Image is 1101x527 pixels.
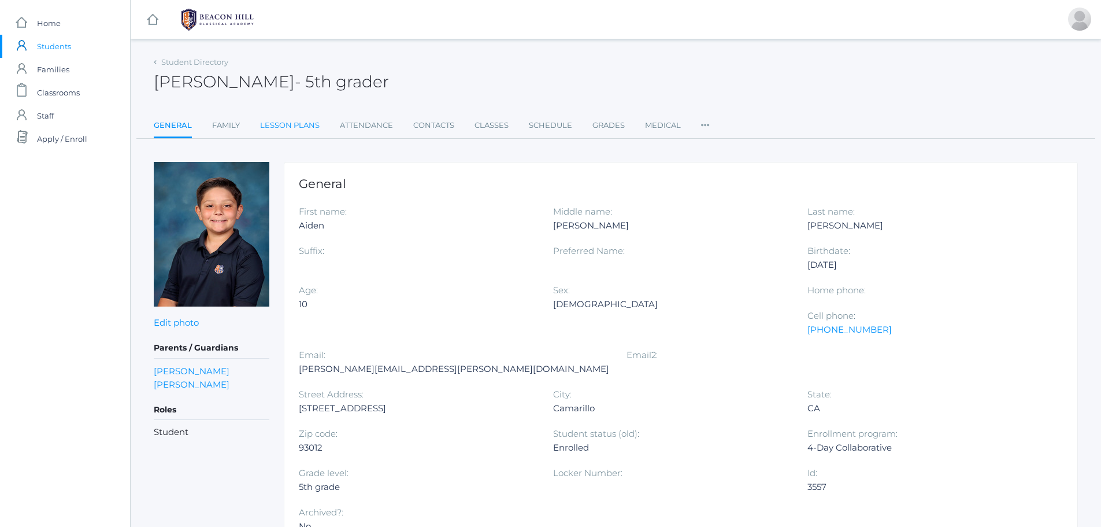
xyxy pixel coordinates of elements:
div: Andrea Oceguera [1068,8,1091,31]
span: Students [37,35,71,58]
a: Edit photo [154,317,199,328]
div: [PERSON_NAME][EMAIL_ADDRESS][PERSON_NAME][DOMAIN_NAME] [299,362,609,376]
label: Zip code: [299,428,338,439]
label: Preferred Name: [553,245,625,256]
h1: General [299,177,1063,190]
a: Family [212,114,240,137]
label: Enrollment program: [807,428,898,439]
span: Classrooms [37,81,80,104]
span: - 5th grader [295,72,389,91]
img: Aiden Oceguera [154,162,269,307]
a: [PHONE_NUMBER] [807,324,892,335]
label: Cell phone: [807,310,855,321]
label: City: [553,389,572,400]
label: Student status (old): [553,428,639,439]
a: Medical [645,114,681,137]
img: BHCALogos-05-308ed15e86a5a0abce9b8dd61676a3503ac9727e845dece92d48e8588c001991.png [174,5,261,34]
div: Enrolled [553,441,790,455]
label: Street Address: [299,389,364,400]
label: Last name: [807,206,855,217]
a: Classes [474,114,509,137]
label: Birthdate: [807,245,850,256]
span: Home [37,12,61,35]
label: Suffix: [299,245,324,256]
a: Grades [592,114,625,137]
a: Attendance [340,114,393,137]
span: Families [37,58,69,81]
label: State: [807,389,832,400]
span: Apply / Enroll [37,127,87,150]
div: 93012 [299,441,536,455]
span: Staff [37,104,54,127]
div: 4-Day Collaborative [807,441,1044,455]
h2: [PERSON_NAME] [154,73,389,91]
label: Id: [807,467,817,478]
div: CA [807,401,1044,415]
label: Locker Number: [553,467,622,478]
li: Student [154,426,269,439]
a: Schedule [529,114,572,137]
label: Home phone: [807,285,866,296]
label: Email: [299,349,325,360]
div: [PERSON_NAME] [807,219,1044,233]
div: 10 [299,297,536,311]
label: First name: [299,206,347,217]
div: Camarillo [553,401,790,415]
label: Archived?: [299,507,343,518]
label: Grade level: [299,467,349,478]
a: Contacts [413,114,454,137]
a: Lesson Plans [260,114,320,137]
div: 3557 [807,480,1044,494]
div: [DATE] [807,258,1044,272]
h5: Parents / Guardians [154,338,269,358]
div: Aiden [299,219,536,233]
a: General [154,114,192,139]
div: [PERSON_NAME] [553,219,790,233]
a: Student Directory [161,57,228,67]
a: [PERSON_NAME] [154,378,229,391]
div: [DEMOGRAPHIC_DATA] [553,297,790,311]
a: [PERSON_NAME] [154,364,229,378]
label: Middle name: [553,206,612,217]
label: Age: [299,285,318,296]
div: 5th grade [299,480,536,494]
div: [STREET_ADDRESS] [299,401,536,415]
label: Email2: [627,349,658,360]
label: Sex: [553,285,570,296]
h5: Roles [154,400,269,420]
